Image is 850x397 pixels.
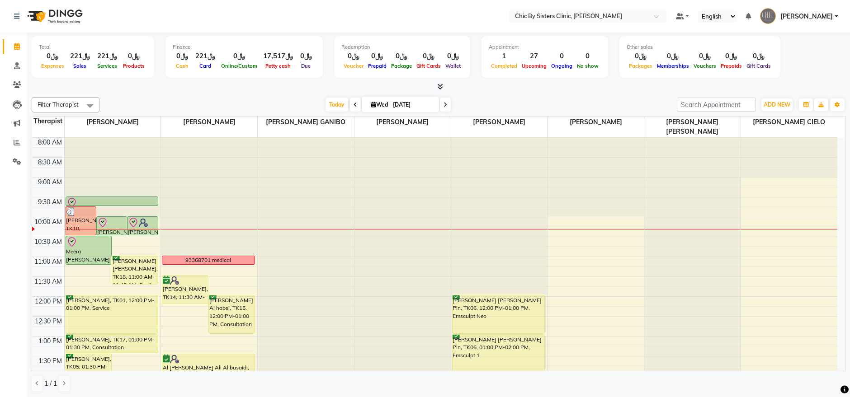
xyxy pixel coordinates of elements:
[37,158,64,167] div: 8:30 AM
[219,51,260,61] div: ﷼0
[627,63,655,69] span: Packages
[209,295,255,333] div: [PERSON_NAME] Al habsi, TK15, 12:00 PM-01:00 PM, Consultation
[95,63,119,69] span: Services
[326,98,348,112] span: Today
[453,335,544,373] div: [PERSON_NAME] [PERSON_NAME] Pin, TK06, 01:00 PM-02:00 PM, Emsculpt 1
[677,98,756,112] input: Search Appointment
[341,63,366,69] span: Voucher
[389,51,414,61] div: ﷼0
[33,237,64,247] div: 10:30 AM
[260,51,297,61] div: ﷼17,517
[37,138,64,147] div: 8:00 AM
[414,63,443,69] span: Gift Cards
[519,63,549,69] span: Upcoming
[451,117,548,128] span: [PERSON_NAME]
[94,51,121,61] div: ﷼221
[741,117,837,128] span: [PERSON_NAME] CIELO
[744,63,773,69] span: Gift Cards
[390,98,435,112] input: 2025-09-03
[299,63,313,69] span: Due
[65,117,161,128] span: [PERSON_NAME]
[173,43,316,51] div: Finance
[66,207,96,235] div: [PERSON_NAME], TK10, 09:45 AM-10:30 AM, [MEDICAL_DATA] Full Face
[764,101,790,108] span: ADD NEW
[627,51,655,61] div: ﷼0
[627,43,773,51] div: Other sales
[161,117,257,128] span: [PERSON_NAME]
[127,217,157,235] div: [PERSON_NAME], TK26, 10:00 AM-10:30 AM, Service
[66,197,158,206] div: [PERSON_NAME], TK24, 09:30 AM-09:45 AM, Follow Up
[297,51,316,61] div: ﷼0
[369,101,390,108] span: Wed
[39,43,147,51] div: Total
[549,63,575,69] span: Ongoing
[37,177,64,187] div: 9:00 AM
[760,8,776,24] img: Latifa Daer
[33,317,64,326] div: 12:30 PM
[263,63,293,69] span: Petty cash
[121,63,147,69] span: Products
[32,117,64,126] div: Therapist
[162,354,254,382] div: Al [PERSON_NAME] Ali Al busaidi, TK13, 01:30 PM-02:15 PM, Follow Up
[366,51,389,61] div: ﷼0
[453,295,544,333] div: [PERSON_NAME] [PERSON_NAME] Pin, TK06, 12:00 PM-01:00 PM, Emsculpt Neo
[37,197,64,207] div: 9:30 AM
[66,295,158,333] div: [PERSON_NAME], TK01, 12:00 PM-01:00 PM, Service
[192,51,219,61] div: ﷼221
[33,277,64,286] div: 11:30 AM
[44,379,57,388] span: 1 / 1
[575,63,601,69] span: No show
[718,63,744,69] span: Prepaids
[489,63,519,69] span: Completed
[366,63,389,69] span: Prepaid
[744,51,773,61] div: ﷼0
[691,51,718,61] div: ﷼0
[443,63,463,69] span: Wallet
[38,101,79,108] span: Filter Therapist
[162,276,208,304] div: [PERSON_NAME], TK14, 11:30 AM-12:15 PM, Korean Upper Face
[341,51,366,61] div: ﷼0
[185,256,231,264] div: 93368701 medical
[354,117,451,128] span: [PERSON_NAME]
[66,51,94,61] div: ﷼221
[39,63,66,69] span: Expenses
[575,51,601,61] div: 0
[718,51,744,61] div: ﷼0
[121,51,147,61] div: ﷼0
[33,297,64,306] div: 12:00 PM
[66,354,112,392] div: [PERSON_NAME], TK05, 01:30 PM-02:30 PM, Consultation
[489,51,519,61] div: 1
[112,256,158,284] div: [PERSON_NAME] [PERSON_NAME], TK18, 11:00 AM-11:45 AM, Service
[414,51,443,61] div: ﷼0
[66,236,112,264] div: Meera [PERSON_NAME] [PERSON_NAME], TK12, 10:30 AM-11:15 AM, Service
[258,117,354,128] span: [PERSON_NAME] GANIBO
[197,63,213,69] span: Card
[23,4,85,29] img: logo
[548,117,644,128] span: [PERSON_NAME]
[66,335,158,353] div: [PERSON_NAME], TK17, 01:00 PM-01:30 PM, Consultation
[33,217,64,227] div: 10:00 AM
[39,51,66,61] div: ﷼0
[655,51,691,61] div: ﷼0
[489,43,601,51] div: Appointment
[37,356,64,366] div: 1:30 PM
[341,43,463,51] div: Redemption
[443,51,463,61] div: ﷼0
[519,51,549,61] div: 27
[71,63,89,69] span: Sales
[33,257,64,266] div: 11:00 AM
[644,117,741,137] span: [PERSON_NAME] [PERSON_NAME]
[37,336,64,346] div: 1:00 PM
[389,63,414,69] span: Package
[219,63,260,69] span: Online/Custom
[174,63,191,69] span: Cash
[97,217,127,235] div: [PERSON_NAME] Suleliman [PERSON_NAME], TK21, 10:00 AM-10:30 AM, Service
[761,98,793,111] button: ADD NEW
[173,51,192,61] div: ﷼0
[549,51,575,61] div: 0
[655,63,691,69] span: Memberships
[780,12,833,21] span: [PERSON_NAME]
[691,63,718,69] span: Vouchers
